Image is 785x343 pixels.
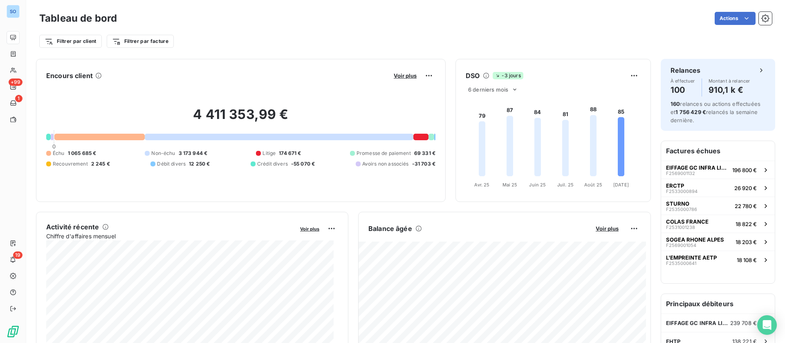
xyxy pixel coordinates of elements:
h6: DSO [466,71,480,81]
h6: Principaux débiteurs [661,294,775,314]
h2: 4 411 353,99 € [46,106,435,131]
button: SOGEA RHONE ALPESF256900105418 203 € [661,233,775,251]
button: Voir plus [593,225,621,232]
tspan: Juin 25 [529,182,546,188]
h4: 100 [671,83,695,96]
span: L'EMPREINTE AETP [666,254,717,261]
span: Chiffre d'affaires mensuel [46,232,294,240]
span: Non-échu [151,150,175,157]
span: Voir plus [300,226,319,232]
span: -3 jours [493,72,523,79]
span: 2 245 € [91,160,110,168]
span: Voir plus [596,225,619,232]
span: 69 331 € [414,150,435,157]
div: Open Intercom Messenger [757,315,777,335]
button: Filtrer par client [39,35,102,48]
span: SOGEA RHONE ALPES [666,236,724,243]
tspan: Août 25 [584,182,602,188]
span: ERCTP [666,182,684,189]
button: COLAS FRANCEF253100123818 822 € [661,215,775,233]
span: 19 [13,251,22,259]
button: STURNOF253500078622 780 € [661,197,775,215]
span: Échu [53,150,65,157]
span: À effectuer [671,78,695,83]
span: EIFFAGE GC INFRA LINEAIRES [666,164,729,171]
span: Voir plus [394,72,417,79]
span: Promesse de paiement [357,150,411,157]
button: Voir plus [391,72,419,79]
button: EIFFAGE GC INFRA LINEAIRESF2569001132196 800 € [661,161,775,179]
h6: Balance âgée [368,224,412,233]
h4: 910,1 k € [709,83,750,96]
span: Litige [262,150,276,157]
span: 1 065 685 € [68,150,96,157]
h6: Activité récente [46,222,99,232]
span: relances ou actions effectuées et relancés la semaine dernière. [671,101,760,123]
span: 18 108 € [737,257,757,263]
span: F2535000641 [666,261,696,266]
span: 239 708 € [730,320,757,326]
span: F2569001054 [666,243,696,248]
span: +99 [9,78,22,86]
tspan: Juil. 25 [557,182,574,188]
span: Avoirs non associés [362,160,409,168]
span: 1 756 429 € [675,109,706,115]
span: 18 203 € [736,239,757,245]
span: 1 [15,95,22,102]
tspan: Mai 25 [502,182,518,188]
span: STURNO [666,200,689,207]
span: Débit divers [157,160,186,168]
span: 160 [671,101,680,107]
span: 6 derniers mois [468,86,508,93]
h6: Factures échues [661,141,775,161]
span: 12 250 € [189,160,210,168]
button: Filtrer par facture [107,35,174,48]
span: 0 [52,143,56,150]
span: Montant à relancer [709,78,750,83]
tspan: [DATE] [613,182,629,188]
span: 26 920 € [734,185,757,191]
span: F2533000894 [666,189,698,194]
span: F2535000786 [666,207,697,212]
tspan: Avr. 25 [474,182,489,188]
span: F2569001132 [666,171,695,176]
h6: Relances [671,65,700,75]
h3: Tableau de bord [39,11,117,26]
span: Crédit divers [257,160,288,168]
button: L'EMPREINTE AETPF253500064118 108 € [661,251,775,269]
button: Actions [715,12,756,25]
img: Logo LeanPay [7,325,20,338]
span: EIFFAGE GC INFRA LINEAIRES [666,320,730,326]
span: COLAS FRANCE [666,218,709,225]
button: ERCTPF253300089426 920 € [661,179,775,197]
span: 18 822 € [736,221,757,227]
button: Voir plus [298,225,322,232]
span: 22 780 € [735,203,757,209]
span: F2531001238 [666,225,695,230]
span: -55 070 € [291,160,315,168]
h6: Encours client [46,71,93,81]
span: 196 800 € [732,167,757,173]
span: 3 173 944 € [179,150,208,157]
span: -31 703 € [412,160,435,168]
div: SO [7,5,20,18]
span: Recouvrement [53,160,88,168]
span: 174 671 € [279,150,301,157]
